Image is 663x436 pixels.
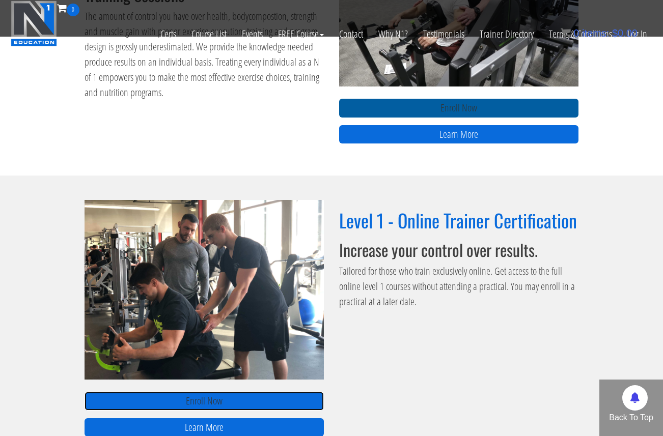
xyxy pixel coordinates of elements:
a: Trainer Directory [472,16,541,52]
a: Terms & Conditions [541,16,620,52]
h2: Level 1 - Online Trainer Certification [339,210,578,230]
p: The amount of control you have over health, bodycompostion, strength and muscle gain with proper ... [85,9,324,100]
bdi: 0.00 [612,27,638,39]
a: Testimonials [416,16,472,52]
a: Enroll Now [85,392,324,411]
a: Enroll Now [339,99,578,118]
a: Log In [620,16,655,52]
a: Contact [331,16,371,52]
p: Tailored for those who train exclusively online. Get access to the full online level 1 courses wi... [339,264,578,309]
img: n1-education [11,1,57,46]
img: icon11.png [561,28,571,38]
a: Learn More [339,125,578,144]
p: Back To Top [599,412,663,424]
a: 0 items: $0.00 [561,27,638,39]
a: Events [234,16,270,52]
a: Certs [153,16,184,52]
span: 0 [67,4,79,16]
a: Why N1? [371,16,416,52]
span: $ [612,27,618,39]
a: FREE Course [270,16,331,52]
a: Course List [184,16,234,52]
img: n1-trainer [85,200,324,380]
h3: Increase your control over results. [339,241,578,258]
span: 0 [573,27,579,39]
a: 0 [57,1,79,15]
span: items: [582,27,609,39]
